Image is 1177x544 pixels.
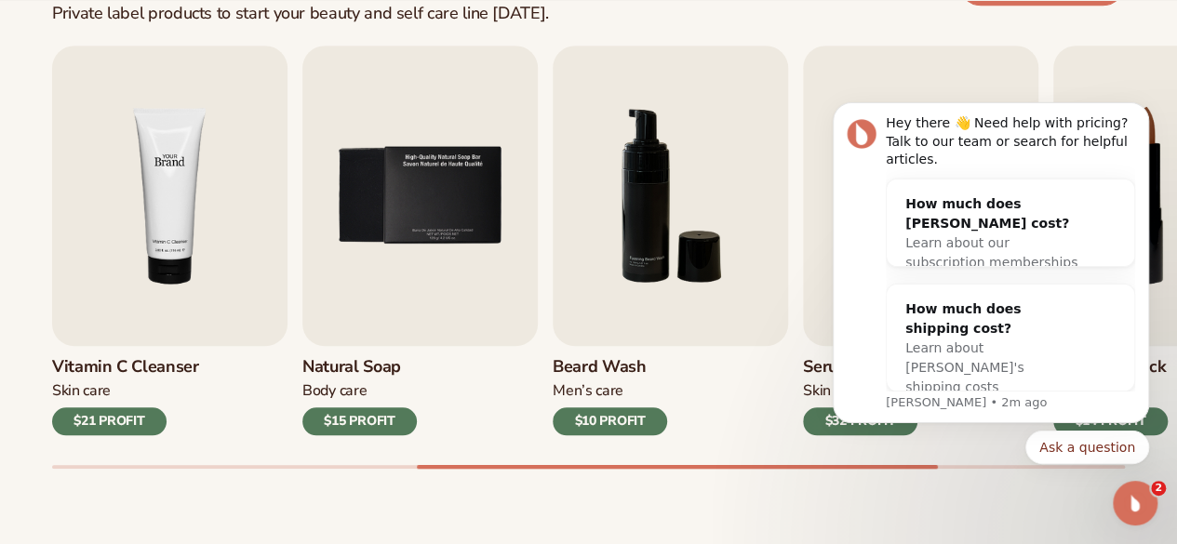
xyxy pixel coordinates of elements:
[803,381,917,401] div: Skin Care
[302,46,538,435] a: 5 / 9
[553,46,788,435] a: 6 / 9
[302,407,417,435] div: $15 PROFIT
[1113,481,1157,525] iframe: Intercom live chat
[805,61,1177,494] iframe: Intercom notifications message
[803,407,917,435] div: $32 PROFIT
[52,46,288,346] img: Shopify Image 5
[302,357,417,378] h3: Natural Soap
[52,381,199,401] div: Skin Care
[553,381,667,401] div: Men’s Care
[52,407,167,435] div: $21 PROFIT
[803,46,1038,435] a: 7 / 9
[803,357,917,378] h3: Serum
[302,381,417,401] div: Body Care
[553,357,667,378] h3: Beard Wash
[553,407,667,435] div: $10 PROFIT
[52,46,288,435] a: 4 / 9
[52,357,199,378] h3: Vitamin C Cleanser
[52,4,549,24] div: Private label products to start your beauty and self care line [DATE].
[1151,481,1166,496] span: 2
